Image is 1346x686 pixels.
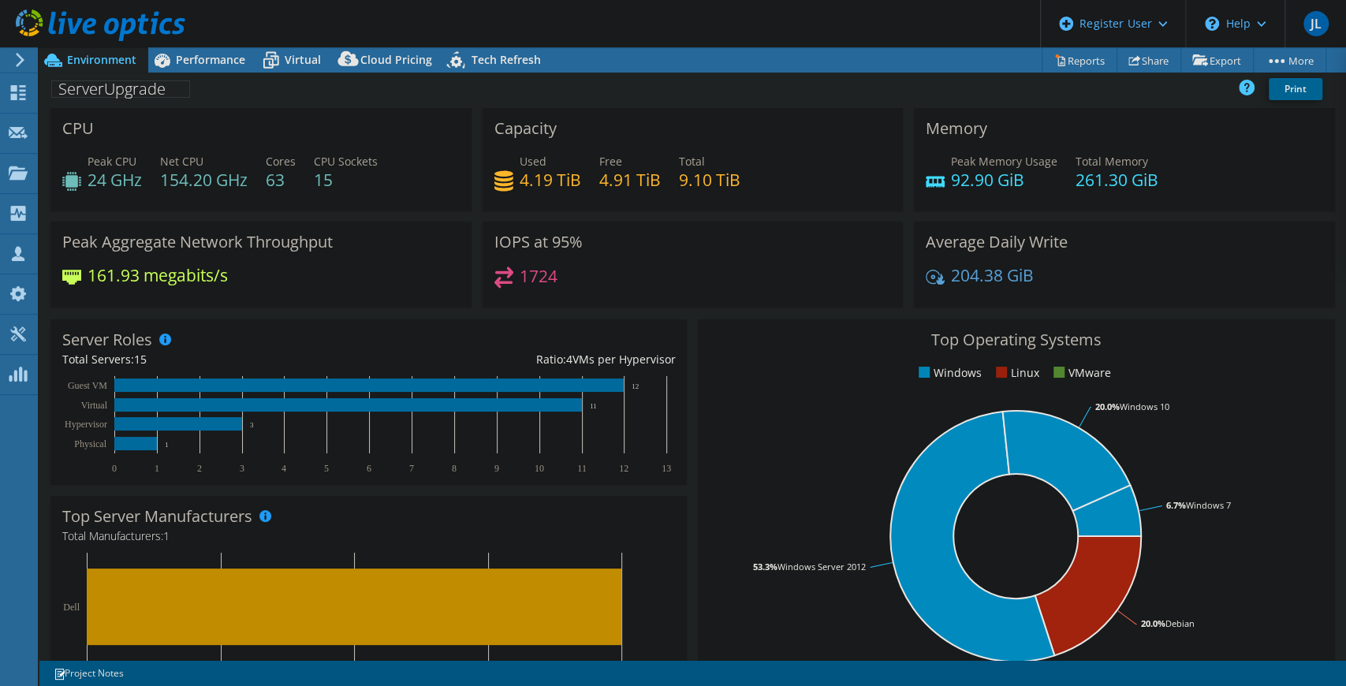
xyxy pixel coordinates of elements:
tspan: 20.0% [1141,617,1165,629]
tspan: 20.0% [1095,401,1120,412]
h3: Capacity [494,120,557,137]
span: Peak Memory Usage [951,154,1057,169]
h4: 63 [266,171,296,188]
span: Performance [176,52,245,67]
text: 0 [112,463,117,474]
a: Share [1117,48,1181,73]
h3: IOPS at 95% [494,233,583,251]
h4: 15 [314,171,378,188]
tspan: Debian [1165,617,1195,629]
span: Virtual [285,52,321,67]
h4: 161.93 megabits/s [88,267,228,284]
a: Print [1269,78,1322,100]
text: Guest VM [68,380,107,391]
text: 3 [250,421,254,429]
text: Dell [63,602,80,613]
span: Net CPU [160,154,203,169]
h3: Server Roles [62,331,152,349]
text: 1 [165,441,169,449]
text: 5 [324,463,329,474]
h1: ServerUpgrade [51,80,190,98]
span: Cores [266,154,296,169]
tspan: 53.3% [753,561,777,572]
h4: 1724 [520,267,557,285]
text: 7 [409,463,414,474]
text: 3 [240,463,244,474]
h4: 92.90 GiB [951,171,1057,188]
text: 4 [282,463,286,474]
text: 1 [155,463,159,474]
h4: 154.20 GHz [160,171,248,188]
tspan: 6.7% [1166,499,1186,511]
li: Windows [915,364,982,382]
li: VMware [1050,364,1111,382]
tspan: Windows Server 2012 [777,561,866,572]
span: 15 [134,352,147,367]
a: Project Notes [43,663,135,683]
span: Free [599,154,622,169]
a: Reports [1042,48,1117,73]
text: 11 [590,402,597,410]
span: 1 [163,528,170,543]
tspan: Windows 7 [1186,499,1231,511]
a: More [1253,48,1326,73]
text: 11 [577,463,587,474]
span: Cloud Pricing [360,52,432,67]
text: 2 [197,463,202,474]
text: 10 [535,463,544,474]
h4: 9.10 TiB [679,171,740,188]
a: Export [1180,48,1254,73]
div: Total Servers: [62,351,369,368]
h4: 204.38 GiB [951,267,1034,284]
h4: 24 GHz [88,171,142,188]
text: 12 [632,382,639,390]
h3: Top Operating Systems [710,331,1322,349]
h3: Memory [926,120,987,137]
h4: 4.19 TiB [520,171,581,188]
span: Environment [67,52,136,67]
text: Physical [74,438,106,449]
h3: CPU [62,120,94,137]
li: Linux [992,364,1039,382]
h4: 4.91 TiB [599,171,661,188]
span: 4 [565,352,572,367]
span: Total Memory [1076,154,1148,169]
text: 9 [494,463,499,474]
h3: Top Server Manufacturers [62,508,252,525]
span: Total [679,154,705,169]
text: Virtual [81,400,108,411]
text: 12 [619,463,628,474]
text: 13 [662,463,671,474]
span: JL [1303,11,1329,36]
text: 8 [452,463,457,474]
h3: Peak Aggregate Network Throughput [62,233,333,251]
span: CPU Sockets [314,154,378,169]
h4: 261.30 GiB [1076,171,1158,188]
text: 6 [367,463,371,474]
span: Used [520,154,546,169]
div: Ratio: VMs per Hypervisor [369,351,676,368]
h4: Total Manufacturers: [62,528,675,545]
text: Hypervisor [65,419,107,430]
span: Peak CPU [88,154,136,169]
tspan: Windows 10 [1120,401,1169,412]
h3: Average Daily Write [926,233,1068,251]
svg: \n [1205,17,1219,31]
span: Tech Refresh [472,52,541,67]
